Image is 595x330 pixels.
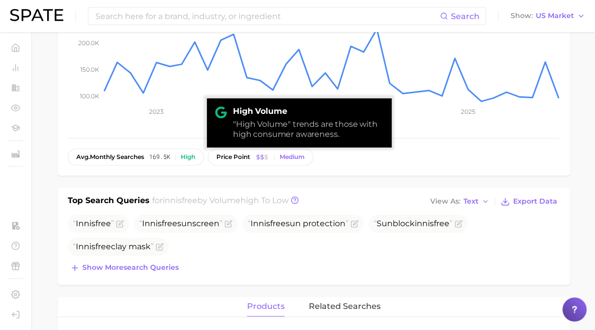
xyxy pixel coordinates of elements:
span: Show more search queries [82,263,179,272]
tspan: 100.0k [80,92,99,99]
tspan: 2025 [460,108,475,115]
span: clay mask [73,242,154,251]
span: high to low [241,196,289,205]
button: avg.monthly searches169.5kHigh [68,148,204,166]
button: Flag as miscategorized or irrelevant [156,243,164,251]
tspan: 200.0k [78,39,99,47]
button: ShowUS Market [508,10,587,23]
span: sunscreen [139,219,222,228]
tspan: 150.0k [80,66,99,73]
span: 169.5k [149,153,170,160]
abbr: average [76,153,90,160]
div: High [181,153,195,160]
div: "High Volume" trends are those with high consumer awareness. [233,119,384,139]
span: US Market [536,13,574,19]
span: View As [430,199,460,204]
button: Flag as miscategorized or irrelevant [224,220,232,228]
a: Log out. Currently logged in with e-mail sarah_song@us.amorepacific.com. [8,307,23,322]
button: Show moresearch queries [68,261,181,275]
span: innisfree [415,219,449,228]
strong: High Volume [233,106,384,116]
span: Sunblock [374,219,452,228]
span: Innisfree [76,219,111,228]
button: price pointMedium [208,148,313,166]
h2: for by Volume [152,195,289,209]
span: sun protection [248,219,348,228]
button: Export Data [498,195,559,209]
span: products [247,302,285,311]
button: Flag as miscategorized or irrelevant [116,220,124,228]
span: price point [216,153,250,160]
span: Export Data [513,197,557,206]
span: Text [463,199,479,204]
span: Innisfree [251,219,286,228]
button: Flag as miscategorized or irrelevant [350,220,359,228]
button: Flag as miscategorized or irrelevant [454,220,462,228]
span: related searches [309,302,381,311]
h1: Top Search Queries [68,195,150,209]
span: innisfree [163,196,197,205]
span: Innisfree [76,242,111,251]
img: SPATE [10,9,63,21]
div: Medium [280,153,305,160]
span: Innisfree [142,219,177,228]
button: View AsText [428,195,492,208]
input: Search here for a brand, industry, or ingredient [94,8,440,25]
span: Search [451,12,480,21]
tspan: 2023 [149,108,164,115]
span: monthly searches [76,153,144,160]
span: Show [511,13,533,19]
